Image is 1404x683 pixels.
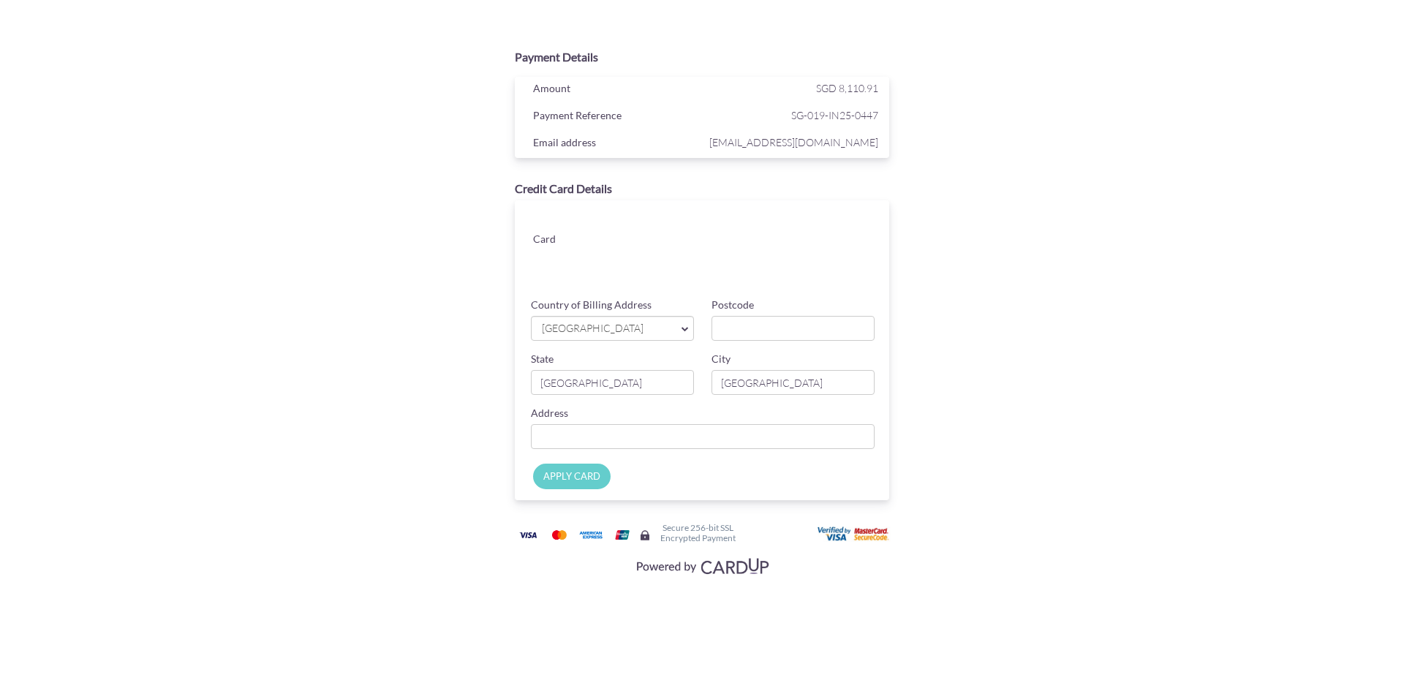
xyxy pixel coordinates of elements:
[706,106,878,124] span: SG-019-IN25-0447
[522,133,706,155] div: Email address
[712,298,754,312] label: Postcode
[576,526,605,544] img: American Express
[531,352,554,366] label: State
[515,49,889,66] div: Payment Details
[531,316,694,341] a: [GEOGRAPHIC_DATA]
[515,181,889,197] div: Credit Card Details
[629,552,775,579] img: Visa, Mastercard
[625,247,750,273] iframe: Secure card expiration date input frame
[545,526,574,544] img: Mastercard
[522,79,706,101] div: Amount
[540,321,670,336] span: [GEOGRAPHIC_DATA]
[818,527,891,543] img: User card
[706,133,878,151] span: [EMAIL_ADDRESS][DOMAIN_NAME]
[531,406,568,420] label: Address
[625,215,876,241] iframe: Secure card number input frame
[712,352,731,366] label: City
[522,106,706,128] div: Payment Reference
[751,247,875,273] iframe: Secure card security code input frame
[533,464,611,489] input: APPLY CARD
[513,526,543,544] img: Visa
[522,230,614,252] div: Card
[531,298,652,312] label: Country of Billing Address
[639,529,651,541] img: Secure lock
[816,82,878,94] span: SGD 8,110.91
[660,523,736,542] h6: Secure 256-bit SSL Encrypted Payment
[608,526,637,544] img: Union Pay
